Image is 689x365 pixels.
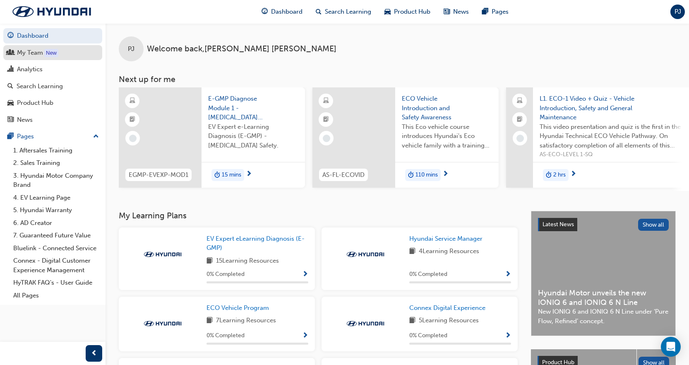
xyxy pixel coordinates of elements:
[140,319,185,328] img: Trak
[206,270,245,279] span: 0 % Completed
[437,3,475,20] a: news-iconNews
[409,316,415,326] span: book-icon
[302,271,308,278] span: Show Progress
[3,112,102,128] a: News
[3,27,102,129] button: DashboardMy TeamAnalyticsSearch LearningProduct HubNews
[10,204,102,217] a: 5. Hyundai Warranty
[670,5,685,19] button: PJ
[517,96,523,106] span: laptop-icon
[7,99,14,107] span: car-icon
[17,82,63,91] div: Search Learning
[505,332,511,340] span: Show Progress
[10,157,102,169] a: 2. Sales Training
[538,288,669,307] span: Hyundai Motor unveils the new IONIQ 6 and IONIQ 6 N Line
[540,150,686,160] span: AS-ECO-LEVEL 1-SQ
[384,7,391,17] span: car-icon
[409,234,486,244] a: Hyundai Service Manager
[444,7,450,17] span: news-icon
[475,3,515,20] a: pages-iconPages
[129,135,137,142] span: learningRecordVerb_NONE-icon
[638,219,669,231] button: Show all
[10,191,102,204] a: 4. EV Learning Page
[661,337,681,357] div: Open Intercom Messenger
[271,7,302,17] span: Dashboard
[3,62,102,77] a: Analytics
[10,217,102,230] a: 6. AD Creator
[119,87,305,188] a: EGMP-EVEXP-MOD1E-GMP Diagnose Module 1 - [MEDICAL_DATA] SafetyEV Expert e-Learning Diagnosis (E-G...
[206,235,305,252] span: EV Expert eLearning Diagnosis (E-GMP)
[147,44,336,54] span: Welcome back , [PERSON_NAME] [PERSON_NAME]
[322,170,365,180] span: AS-FL-ECOVID
[378,3,437,20] a: car-iconProduct Hub
[4,3,99,20] img: Trak
[453,7,469,17] span: News
[208,122,298,150] span: EV Expert e-Learning Diagnosis (E-GMP) - [MEDICAL_DATA] Safety.
[206,303,272,313] a: ECO Vehicle Program
[119,211,518,220] h3: My Learning Plans
[7,66,14,73] span: chart-icon
[517,114,523,125] span: booktick-icon
[140,250,185,259] img: Trak
[415,170,438,180] span: 110 mins
[323,135,330,142] span: learningRecordVerb_NONE-icon
[408,170,414,181] span: duration-icon
[7,49,14,57] span: people-icon
[10,169,102,191] a: 3. Hyundai Motor Company Brand
[543,221,574,228] span: Latest News
[546,170,552,181] span: duration-icon
[10,229,102,242] a: 7. Guaranteed Future Value
[7,32,14,40] span: guage-icon
[3,79,102,94] a: Search Learning
[553,170,566,180] span: 2 hrs
[409,304,485,312] span: Connex Digital Experience
[17,48,43,58] div: My Team
[402,94,492,122] span: ECO Vehicle Introduction and Safety Awareness
[91,348,97,359] span: prev-icon
[17,115,33,125] div: News
[409,235,483,242] span: Hyundai Service Manager
[343,319,388,328] img: Trak
[206,331,245,341] span: 0 % Completed
[540,94,686,122] span: L1. ECO-1 Video + Quiz - Vehicle Introduction, Safety and General Maintenance
[128,44,134,54] span: PJ
[409,303,489,313] a: Connex Digital Experience
[482,7,488,17] span: pages-icon
[302,332,308,340] span: Show Progress
[323,96,329,106] span: learningResourceType_ELEARNING-icon
[538,218,669,231] a: Latest NewsShow all
[17,65,43,74] div: Analytics
[323,114,329,125] span: booktick-icon
[246,171,252,178] span: next-icon
[129,170,188,180] span: EGMP-EVEXP-MOD1
[3,129,102,144] button: Pages
[7,133,14,140] span: pages-icon
[419,316,479,326] span: 5 Learning Resources
[409,247,415,257] span: book-icon
[216,316,276,326] span: 7 Learning Resources
[262,7,268,17] span: guage-icon
[419,247,479,257] span: 4 Learning Resources
[3,95,102,111] a: Product Hub
[208,94,298,122] span: E-GMP Diagnose Module 1 - [MEDICAL_DATA] Safety
[10,276,102,289] a: HyTRAK FAQ's - User Guide
[516,135,524,142] span: learningRecordVerb_NONE-icon
[394,7,430,17] span: Product Hub
[216,256,279,266] span: 15 Learning Resources
[570,171,576,178] span: next-icon
[44,49,58,57] div: Tooltip anchor
[309,3,378,20] a: search-iconSearch Learning
[10,144,102,157] a: 1. Aftersales Training
[409,331,447,341] span: 0 % Completed
[17,98,53,108] div: Product Hub
[214,170,220,181] span: duration-icon
[409,270,447,279] span: 0 % Completed
[505,269,511,280] button: Show Progress
[505,331,511,341] button: Show Progress
[538,307,669,326] span: New IONIQ 6 and IONIQ 6 N Line under ‘Pure Flow, Refined’ concept.
[10,242,102,255] a: Bluelink - Connected Service
[316,7,322,17] span: search-icon
[206,234,308,253] a: EV Expert eLearning Diagnosis (E-GMP)
[106,75,689,84] h3: Next up for me
[130,114,135,125] span: booktick-icon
